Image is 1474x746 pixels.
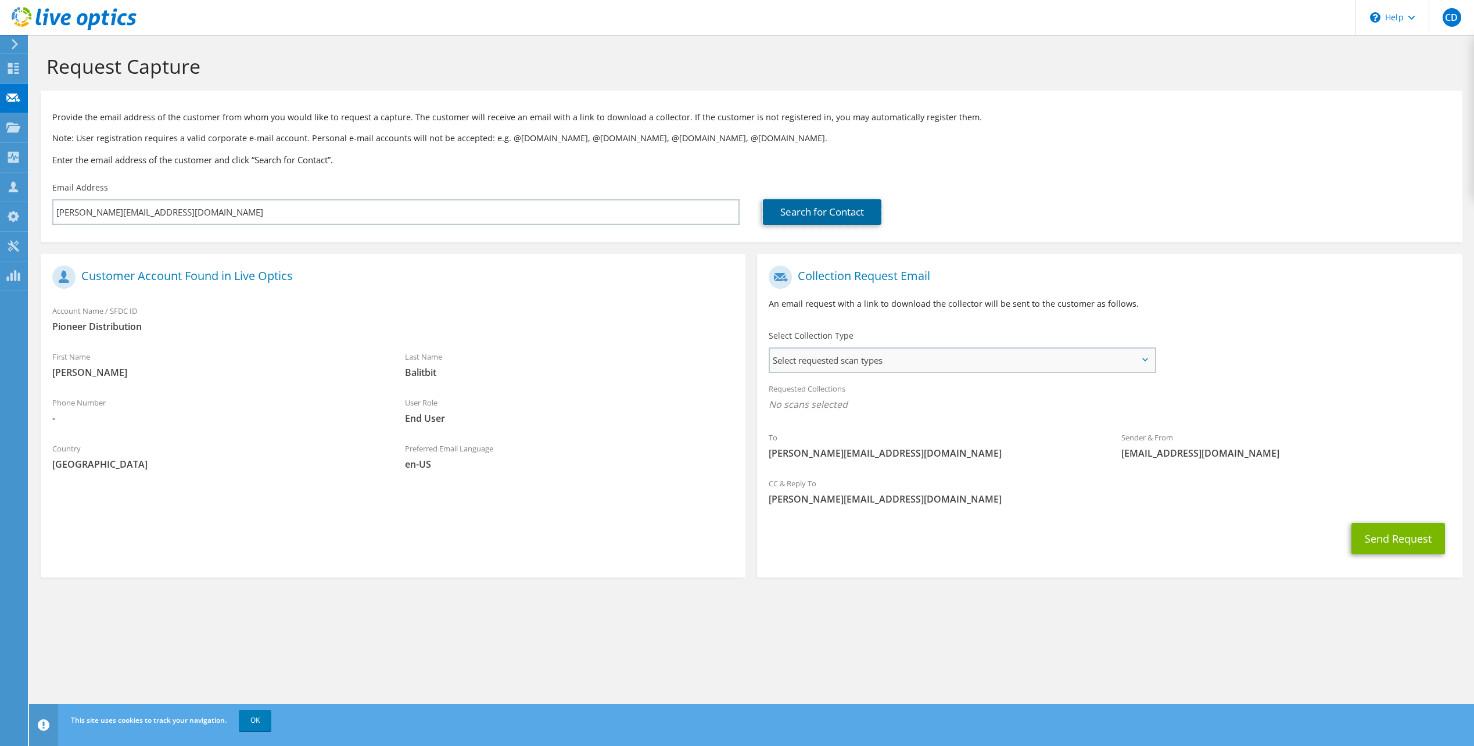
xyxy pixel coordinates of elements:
span: No scans selected [769,398,1450,411]
span: Balitbit [405,366,734,379]
a: Search for Contact [763,199,881,225]
div: To [757,425,1110,465]
h1: Collection Request Email [769,266,1444,289]
span: This site uses cookies to track your navigation. [71,715,227,725]
div: CC & Reply To [757,471,1462,511]
span: End User [405,412,734,425]
span: - [52,412,382,425]
div: Phone Number [41,390,393,431]
button: Send Request [1351,523,1445,554]
p: Note: User registration requires a valid corporate e-mail account. Personal e-mail accounts will ... [52,132,1451,145]
label: Email Address [52,182,108,193]
p: An email request with a link to download the collector will be sent to the customer as follows. [769,297,1450,310]
div: Preferred Email Language [393,436,746,476]
div: First Name [41,345,393,385]
h1: Request Capture [46,54,1451,78]
div: Country [41,436,393,476]
div: Account Name / SFDC ID [41,299,745,339]
span: CD [1443,8,1461,27]
a: OK [239,710,271,731]
label: Select Collection Type [769,330,853,342]
span: [PERSON_NAME][EMAIL_ADDRESS][DOMAIN_NAME] [769,493,1450,505]
div: User Role [393,390,746,431]
h1: Customer Account Found in Live Optics [52,266,728,289]
h3: Enter the email address of the customer and click “Search for Contact”. [52,153,1451,166]
p: Provide the email address of the customer from whom you would like to request a capture. The cust... [52,111,1451,124]
div: Last Name [393,345,746,385]
svg: \n [1370,12,1380,23]
span: [EMAIL_ADDRESS][DOMAIN_NAME] [1121,447,1451,460]
span: [PERSON_NAME][EMAIL_ADDRESS][DOMAIN_NAME] [769,447,1098,460]
div: Sender & From [1110,425,1462,465]
div: Requested Collections [757,376,1462,419]
span: [PERSON_NAME] [52,366,382,379]
span: Select requested scan types [770,349,1154,372]
span: [GEOGRAPHIC_DATA] [52,458,382,471]
span: Pioneer Distribution [52,320,734,333]
span: en-US [405,458,734,471]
